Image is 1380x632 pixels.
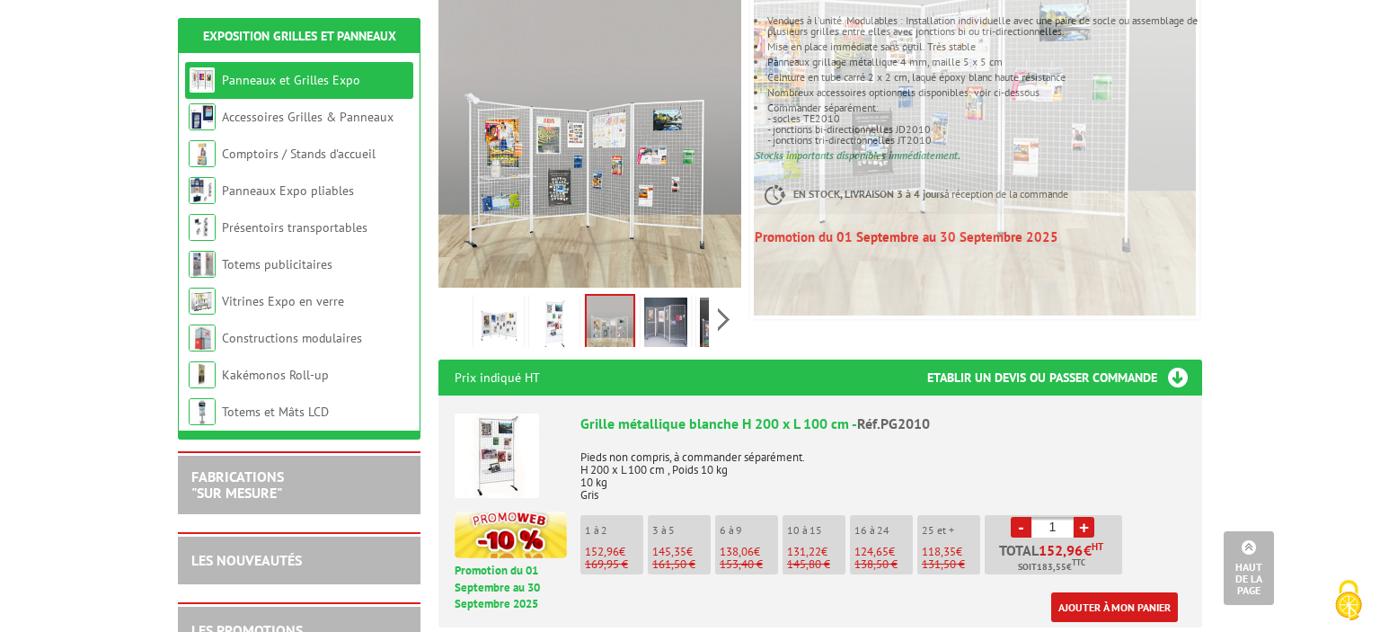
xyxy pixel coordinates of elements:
p: € [720,546,778,558]
img: pg2010_grille_metallique_blanche_h200xl100_2.jpg [533,298,576,353]
img: grille_exposition_metallique_blanche_200x100.jpg [644,298,687,353]
span: Réf.PG2010 [857,414,930,432]
img: Accessoires Grilles & Panneaux [189,103,216,130]
img: Panneaux Expo pliables [189,177,216,204]
sup: HT [1092,540,1103,553]
p: 153,40 € [720,558,778,571]
a: Panneaux et Grilles Expo [222,72,360,88]
a: Panneaux Expo pliables [222,182,354,199]
img: pg2010_grille_metallique_blanche_h200xl100_1.jpg [587,296,633,352]
span: 124,65 [854,544,889,559]
p: 161,50 € [652,558,711,571]
img: Totems et Mâts LCD [189,398,216,425]
a: LES NOUVEAUTÉS [191,551,302,569]
span: € [1084,543,1092,557]
p: € [652,546,711,558]
img: Vitrines Expo en verre [189,288,216,315]
p: 138,50 € [854,558,913,571]
p: 6 à 9 [720,524,778,537]
img: Kakémonos Roll-up [189,361,216,388]
span: 138,06 [720,544,754,559]
a: Ajouter à mon panier [1051,592,1178,622]
img: Cookies (fenêtre modale) [1326,578,1371,623]
a: Comptoirs / Stands d'accueil [222,146,376,162]
a: Vitrines Expo en verre [222,293,344,309]
p: Pieds non compris, à commander séparément. H 200 x L 100 cm , Poids 10 kg 10 kg Gris [580,439,1186,502]
span: Soit € [1018,560,1085,574]
img: Constructions modulaires [189,325,216,352]
p: Prix indiqué HT [455,360,540,396]
img: Totems publicitaires [189,251,216,278]
p: € [922,546,980,558]
p: 131,50 € [922,558,980,571]
img: Panneaux et Grilles Expo [189,67,216,93]
img: Présentoirs transportables [189,214,216,241]
a: Totems publicitaires [222,256,332,272]
p: 25 et + [922,524,980,537]
p: 3 à 5 [652,524,711,537]
img: Comptoirs / Stands d'accueil [189,140,216,167]
a: Totems et Mâts LCD [222,404,329,420]
div: Grille métallique blanche H 200 x L 100 cm - [580,414,1186,434]
a: Constructions modulaires [222,330,362,346]
p: 16 à 24 [854,524,913,537]
p: € [787,546,845,558]
a: Haut de la page [1224,531,1274,605]
span: 183,55 [1037,560,1066,574]
img: promotion [455,512,567,558]
a: Exposition Grilles et Panneaux [203,28,396,44]
h3: Etablir un devis ou passer commande [927,360,1202,396]
a: + [1074,517,1094,538]
span: 145,35 [652,544,686,559]
span: Next [715,305,732,334]
p: € [854,546,913,558]
p: 1 à 2 [585,524,643,537]
img: Grille métallique blanche H 200 x L 100 cm [455,414,539,498]
img: grilles_exposition_pg2010.jpg [477,298,520,353]
span: 118,35 [922,544,956,559]
a: - [1011,517,1031,538]
a: Accessoires Grilles & Panneaux [222,109,394,125]
p: 169,95 € [585,558,643,571]
span: 152,96 [585,544,619,559]
span: 131,22 [787,544,821,559]
sup: TTC [1072,557,1085,567]
a: Présentoirs transportables [222,219,367,236]
span: 152,96 [1039,543,1084,557]
a: Kakémonos Roll-up [222,367,329,383]
p: Promotion du 01 Septembre au 30 Septembre 2025 [455,563,567,613]
img: pg2010_grille_metallique_blanche_h200xl100_3.jpg [700,298,743,353]
p: Total [989,543,1122,574]
p: € [585,546,643,558]
p: 10 à 15 [787,524,845,537]
a: FABRICATIONS"Sur Mesure" [191,467,284,502]
p: 145,80 € [787,558,845,571]
button: Cookies (fenêtre modale) [1317,571,1380,632]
